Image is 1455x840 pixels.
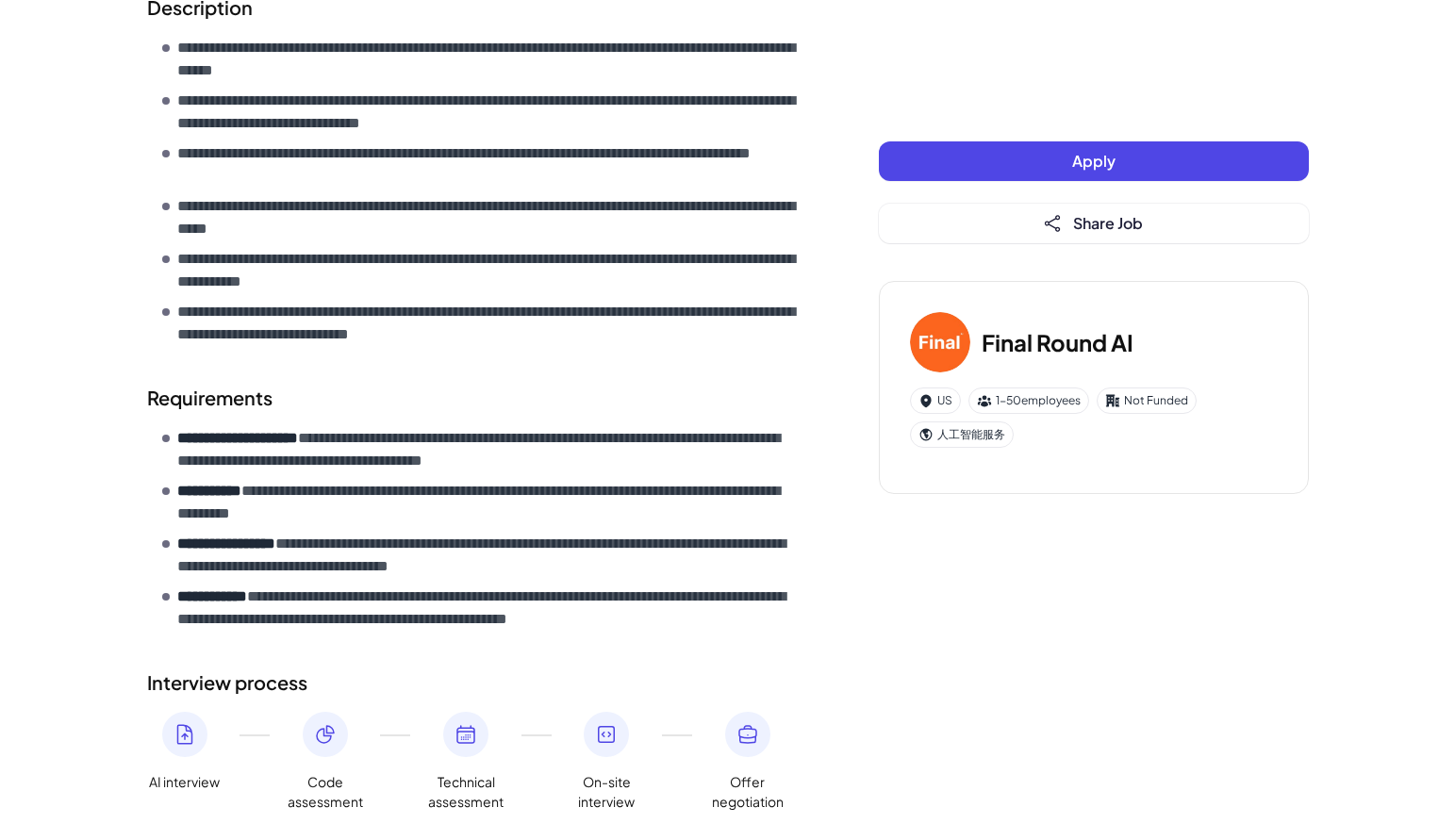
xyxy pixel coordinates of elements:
[910,387,961,414] div: US
[288,772,363,812] span: Code assessment
[1073,213,1143,233] span: Share Job
[710,772,785,812] span: Offer negotiation
[910,421,1014,448] div: 人工智能服务
[569,772,644,812] span: On-site interview
[428,772,504,812] span: Technical assessment
[149,772,220,792] span: AI interview
[1072,151,1116,171] span: Apply
[879,204,1309,243] button: Share Job
[147,384,803,412] h2: Requirements
[968,387,1089,414] div: 1-50 employees
[147,668,803,697] h2: Interview process
[982,325,1133,359] h3: Final Round AI
[1097,387,1197,414] div: Not Funded
[879,141,1309,181] button: Apply
[910,312,970,372] img: Fi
